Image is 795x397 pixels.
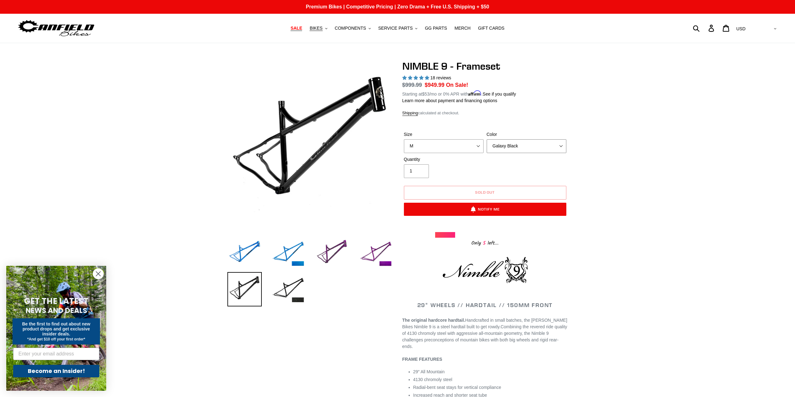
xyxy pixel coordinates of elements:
span: GG PARTS [425,26,447,31]
s: $999.99 [402,82,422,88]
a: Shipping [402,111,418,116]
span: 5 [481,239,488,247]
div: Only left... [435,238,535,247]
span: NEWS AND DEALS [26,305,87,315]
span: 29" WHEELS // HARDTAIL // 150MM FRONT [417,301,553,309]
span: Radial-bent seat stays for vertical compliance [413,385,501,390]
button: COMPONENTS [332,24,374,32]
span: 18 reviews [430,75,451,80]
button: Close dialog [93,268,104,279]
span: SALE [291,26,302,31]
span: Affirm [468,91,481,96]
span: BIKES [310,26,322,31]
img: Load image into Gallery viewer, NIMBLE 9 - Frameset [271,272,306,306]
img: Load image into Gallery viewer, NIMBLE 9 - Frameset [315,236,349,270]
span: 4130 chromoly steel [413,377,452,382]
button: Sold out [404,186,566,200]
label: Size [404,131,484,138]
label: Quantity [404,156,484,163]
span: GIFT CARDS [478,26,504,31]
button: Notify Me [404,203,566,216]
img: Load image into Gallery viewer, NIMBLE 9 - Frameset [359,236,393,270]
a: GG PARTS [422,24,450,32]
span: Be the first to find out about new product drops and get exclusive insider deals. [22,321,91,336]
a: GIFT CARDS [475,24,508,32]
span: $53 [422,92,429,97]
button: Become an Insider! [13,365,99,377]
a: MERCH [451,24,474,32]
img: Load image into Gallery viewer, NIMBLE 9 - Frameset [227,272,262,306]
h1: NIMBLE 9 - Frameset [402,60,568,72]
span: Handcrafted in small batches, the [PERSON_NAME] Bikes Nimble 9 is a steel hardtail built to get r... [402,318,567,329]
img: Load image into Gallery viewer, NIMBLE 9 - Frameset [227,236,262,270]
span: COMPONENTS [335,26,366,31]
a: Learn more about payment and financing options [402,98,497,103]
span: MERCH [455,26,470,31]
input: Enter your email address [13,348,99,360]
span: Sold out [475,190,495,195]
span: *And get $10 off your first order* [27,337,85,341]
span: 29″ All Mountain [413,369,445,374]
span: GET THE LATEST [24,295,88,307]
div: calculated at checkout. [402,110,568,116]
a: See if you qualify - Learn more about Affirm Financing (opens in modal) [483,92,516,97]
span: 4.89 stars [402,75,430,80]
a: SALE [287,24,305,32]
input: Search [696,21,712,35]
label: Color [487,131,566,138]
button: SERVICE PARTS [375,24,420,32]
span: On Sale! [446,81,468,89]
button: BIKES [306,24,330,32]
span: SERVICE PARTS [378,26,413,31]
span: $949.99 [425,82,445,88]
img: Canfield Bikes [17,18,95,38]
span: Combining the revered ride quality of 4130 chromoly steel with aggressive all-mountain geometry, ... [402,324,567,349]
p: Starting at /mo or 0% APR with . [402,89,516,97]
b: FRAME FEATURES [402,357,442,362]
strong: The original hardcore hardtail. [402,318,465,323]
img: Load image into Gallery viewer, NIMBLE 9 - Frameset [271,236,306,270]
